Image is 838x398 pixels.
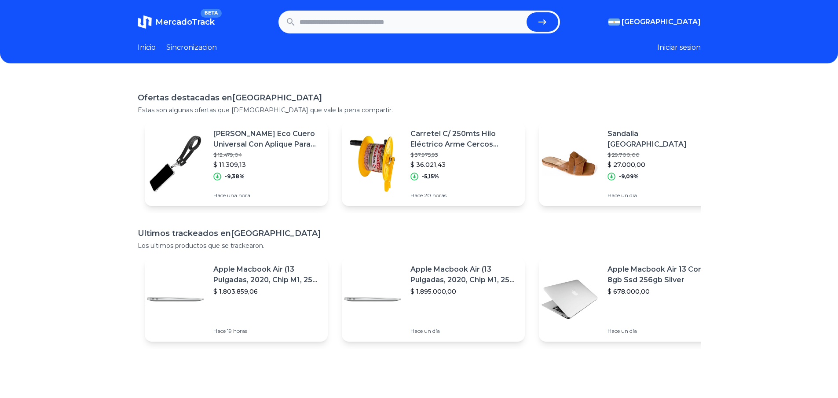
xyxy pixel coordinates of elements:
a: Featured imageApple Macbook Air (13 Pulgadas, 2020, Chip M1, 256 Gb De Ssd, 8 Gb De Ram) - Plata$... [342,257,525,342]
img: Featured image [539,133,600,195]
p: Hace un día [410,328,518,335]
img: Featured image [342,269,403,330]
p: Apple Macbook Air 13 Core I5 8gb Ssd 256gb Silver [607,264,715,285]
span: BETA [201,9,221,18]
h1: Ofertas destacadas en [GEOGRAPHIC_DATA] [138,92,701,104]
a: Featured imageApple Macbook Air 13 Core I5 8gb Ssd 256gb Silver$ 678.000,00Hace un día [539,257,722,342]
p: Hace un día [607,192,715,199]
p: -9,38% [225,173,245,180]
button: Iniciar sesion [657,42,701,53]
img: Featured image [539,269,600,330]
img: Featured image [145,269,206,330]
a: Featured imageCarretel C/ 250mts Hilo Eléctrico Arme Cercos Domiciliarios$ 37.975,93$ 36.021,43-5... [342,122,525,206]
p: $ 11.309,13 [213,160,321,169]
p: $ 1.803.859,06 [213,287,321,296]
p: [PERSON_NAME] Eco Cuero Universal Con Aplique Para Cualquier Funda [213,129,321,150]
p: $ 1.895.000,00 [410,287,518,296]
p: Hace 20 horas [410,192,518,199]
p: Carretel C/ 250mts Hilo Eléctrico Arme Cercos Domiciliarios [410,129,518,150]
img: Featured image [342,133,403,195]
a: Featured imageSandalia [GEOGRAPHIC_DATA]$ 29.700,00$ 27.000,00-9,09%Hace un día [539,122,722,206]
p: Sandalia [GEOGRAPHIC_DATA] [607,129,715,150]
p: Hace 19 horas [213,328,321,335]
a: Featured image[PERSON_NAME] Eco Cuero Universal Con Aplique Para Cualquier Funda$ 12.479,04$ 11.3... [145,122,328,206]
a: MercadoTrackBETA [138,15,215,29]
p: Hace un día [607,328,715,335]
p: $ 678.000,00 [607,287,715,296]
p: $ 27.000,00 [607,160,715,169]
a: Inicio [138,42,156,53]
p: Hace una hora [213,192,321,199]
p: Estas son algunas ofertas que [DEMOGRAPHIC_DATA] que vale la pena compartir. [138,106,701,114]
h1: Ultimos trackeados en [GEOGRAPHIC_DATA] [138,227,701,240]
p: -5,15% [422,173,439,180]
img: Argentina [608,18,620,26]
span: [GEOGRAPHIC_DATA] [622,17,701,27]
p: $ 29.700,00 [607,151,715,158]
a: Featured imageApple Macbook Air (13 Pulgadas, 2020, Chip M1, 256 Gb De Ssd, 8 Gb De Ram) - Plata$... [145,257,328,342]
span: MercadoTrack [155,17,215,27]
p: Apple Macbook Air (13 Pulgadas, 2020, Chip M1, 256 Gb De Ssd, 8 Gb De Ram) - Plata [410,264,518,285]
p: Los ultimos productos que se trackearon. [138,241,701,250]
button: [GEOGRAPHIC_DATA] [608,17,701,27]
p: Apple Macbook Air (13 Pulgadas, 2020, Chip M1, 256 Gb De Ssd, 8 Gb De Ram) - Plata [213,264,321,285]
p: -9,09% [619,173,639,180]
p: $ 36.021,43 [410,160,518,169]
p: $ 37.975,93 [410,151,518,158]
p: $ 12.479,04 [213,151,321,158]
img: Featured image [145,133,206,195]
img: MercadoTrack [138,15,152,29]
a: Sincronizacion [166,42,217,53]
